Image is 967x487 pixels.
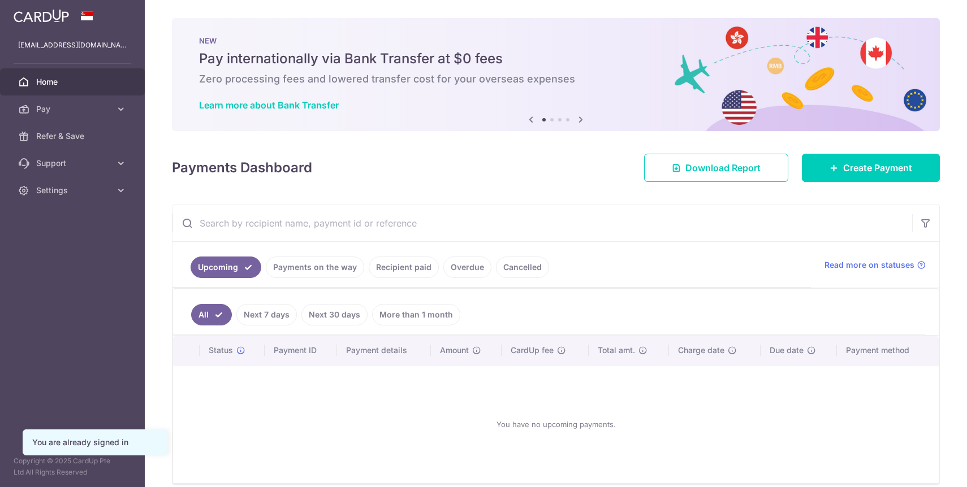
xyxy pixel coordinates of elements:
p: NEW [199,36,913,45]
a: Download Report [644,154,788,182]
a: Cancelled [496,256,549,278]
span: Download Report [685,161,761,175]
th: Payment method [837,336,939,365]
th: Payment ID [265,336,337,365]
a: Read more on statuses [824,259,926,271]
span: Home [36,76,111,88]
span: Status [209,345,233,356]
a: Learn more about Bank Transfer [199,99,339,111]
a: More than 1 month [372,304,460,325]
h4: Payments Dashboard [172,158,312,178]
img: Bank transfer banner [172,18,940,131]
img: CardUp [14,9,69,23]
span: CardUp fee [511,345,554,356]
p: [EMAIL_ADDRESS][DOMAIN_NAME] [18,40,127,51]
a: Recipient paid [369,256,439,278]
th: Payment details [337,336,431,365]
span: Refer & Save [36,131,111,142]
a: All [191,304,232,325]
a: Next 7 days [236,304,297,325]
a: Next 30 days [301,304,368,325]
div: You have no upcoming payments. [187,375,925,474]
a: Create Payment [802,154,940,182]
span: Due date [770,345,804,356]
span: Amount [440,345,469,356]
span: Pay [36,103,111,115]
span: Support [36,158,111,169]
a: Upcoming [191,256,261,278]
input: Search by recipient name, payment id or reference [172,205,912,241]
span: Charge date [678,345,724,356]
span: Read more on statuses [824,259,914,271]
h5: Pay internationally via Bank Transfer at $0 fees [199,50,913,68]
h6: Zero processing fees and lowered transfer cost for your overseas expenses [199,72,913,86]
span: Settings [36,185,111,196]
span: Create Payment [843,161,912,175]
div: You are already signed in [32,437,158,448]
a: Overdue [443,256,491,278]
span: Total amt. [598,345,635,356]
a: Payments on the way [266,256,364,278]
